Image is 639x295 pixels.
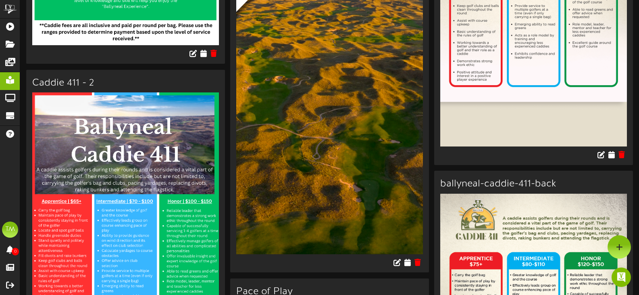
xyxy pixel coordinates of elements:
[612,268,631,287] div: Open Intercom Messenger
[32,78,219,88] h3: Caddie 411 - 2
[12,248,19,255] span: 0
[440,179,627,189] h3: ballyneal-caddie-411-back
[2,222,18,238] div: TM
